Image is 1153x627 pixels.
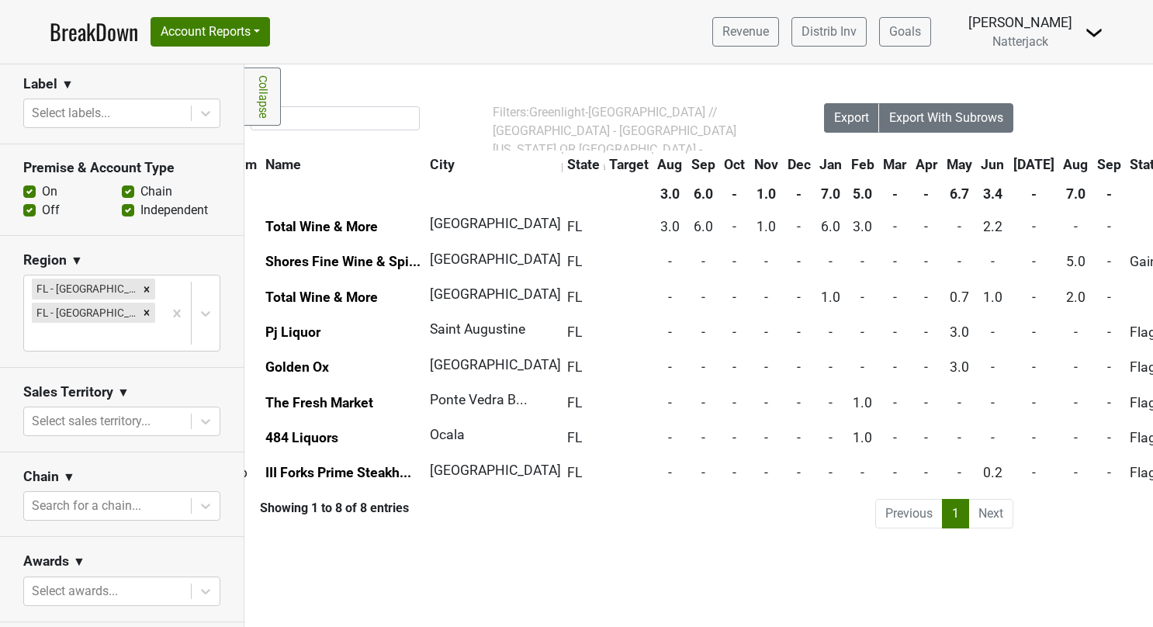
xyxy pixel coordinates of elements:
span: - [1032,254,1036,269]
span: - [860,465,864,480]
span: - [732,465,736,480]
span: - [668,359,672,375]
div: Showing 1 to 8 of 8 entries [182,501,409,515]
span: - [860,359,864,375]
button: Export With Subrows [879,103,1013,133]
th: Oct: activate to sort column ascending [721,151,750,178]
span: Export With Subrows [889,110,1003,125]
span: - [1032,219,1036,234]
span: - [1074,395,1078,410]
span: - [764,430,768,445]
span: Export [834,110,869,125]
th: 5.0 [847,180,878,208]
span: Greenlight-[GEOGRAPHIC_DATA] // [GEOGRAPHIC_DATA] - [GEOGRAPHIC_DATA][US_STATE] OR [GEOGRAPHIC_DA... [493,105,736,175]
span: - [1032,430,1036,445]
th: Aug: activate to sort column ascending [1060,151,1092,178]
th: Aug: activate to sort column ascending [653,151,686,178]
span: - [1074,359,1078,375]
label: On [42,182,57,201]
span: - [1107,430,1111,445]
span: - [797,465,801,480]
th: 7.0 [1060,180,1092,208]
a: III Forks Prime Steakh... [265,465,411,480]
button: Account Reports [151,17,270,47]
span: - [860,324,864,340]
span: 0.7 [950,289,969,305]
span: - [893,289,897,305]
span: - [797,430,801,445]
span: - [797,395,801,410]
a: 484 Liquors [265,430,338,445]
span: - [1107,465,1111,480]
span: - [924,465,928,480]
span: - [701,289,705,305]
span: - [924,254,928,269]
span: - [701,465,705,480]
span: Saint Augustine [430,321,525,337]
span: - [1074,465,1078,480]
div: Remove FL - North Central Florida [138,279,155,299]
div: Filters: [493,103,781,178]
span: 1.0 [983,289,1002,305]
th: - [1009,180,1058,208]
span: - [701,430,705,445]
span: - [1107,395,1111,410]
span: ▼ [73,553,85,571]
a: Total Wine & More [265,289,378,305]
span: - [668,324,672,340]
span: - [924,289,928,305]
a: Total Wine & More [265,219,378,234]
th: Dec: activate to sort column ascending [784,151,815,178]
span: - [1107,324,1111,340]
a: 1 [942,499,969,528]
span: - [893,359,897,375]
th: Mar: activate to sort column ascending [880,151,911,178]
span: FL [567,254,582,269]
div: Remove FL - Jacksonville Metro [138,303,155,323]
th: Feb: activate to sort column ascending [847,151,878,178]
span: 3.0 [950,324,969,340]
span: - [668,465,672,480]
span: Name [265,157,301,172]
span: - [924,324,928,340]
span: 3.0 [853,219,872,234]
span: - [732,219,736,234]
span: [GEOGRAPHIC_DATA] [430,357,561,372]
span: - [732,430,736,445]
th: - [1093,180,1125,208]
th: Sep: activate to sort column ascending [687,151,719,178]
span: - [893,254,897,269]
th: 3.0 [653,180,686,208]
span: 1.0 [821,289,840,305]
h3: Label [23,76,57,92]
a: The Fresh Market [265,395,373,410]
span: - [1107,289,1111,305]
th: Jan: activate to sort column ascending [815,151,846,178]
span: - [991,395,995,410]
span: - [668,430,672,445]
span: - [991,254,995,269]
span: - [701,324,705,340]
span: - [924,359,928,375]
span: - [957,219,961,234]
span: - [668,254,672,269]
span: ▼ [61,75,74,94]
a: Pj Liquor [265,324,320,340]
span: - [1074,430,1078,445]
a: Distrib Inv [791,17,867,47]
label: Off [42,201,60,220]
h3: Chain [23,469,59,485]
span: - [957,430,961,445]
span: [GEOGRAPHIC_DATA] [430,216,561,231]
span: 6.0 [694,219,713,234]
span: - [764,324,768,340]
span: - [893,465,897,480]
span: FL [567,324,582,340]
span: FL [567,395,582,410]
span: - [1032,359,1036,375]
span: - [829,430,833,445]
div: FL - [GEOGRAPHIC_DATA] [32,303,138,323]
span: - [797,219,801,234]
span: ▼ [63,468,75,487]
span: 0.2 [983,465,1002,480]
